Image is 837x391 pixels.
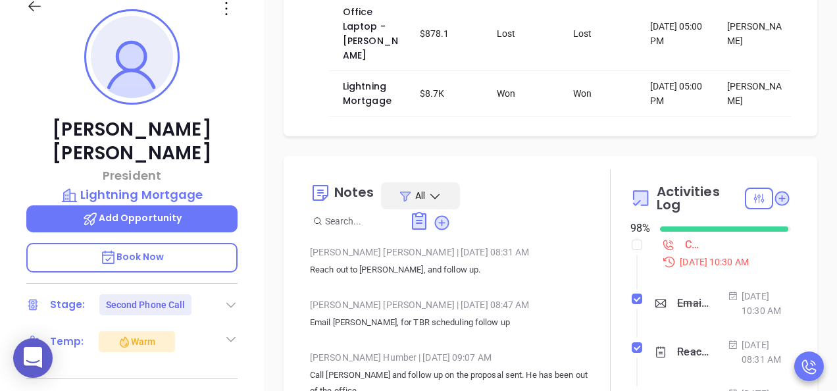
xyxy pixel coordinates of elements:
[457,247,459,257] span: |
[310,242,590,262] div: [PERSON_NAME] [PERSON_NAME] [DATE] 08:31 AM
[573,86,632,101] div: Won
[657,185,745,211] span: Activities Log
[727,79,786,108] div: [PERSON_NAME]
[106,294,186,315] div: Second Phone Call
[457,300,459,310] span: |
[420,86,478,101] div: $8.7K
[728,289,791,318] div: [DATE] 10:30 AM
[677,342,709,362] div: Reach out to [PERSON_NAME], and follow up.
[310,295,590,315] div: [PERSON_NAME] [PERSON_NAME] [DATE] 08:47 AM
[310,315,590,330] p: Email [PERSON_NAME], for TBR scheduling follow up
[50,332,84,352] div: Temp:
[343,80,392,107] a: Lightning Mortgage
[654,255,791,269] div: [DATE] 10:30 AM
[118,334,155,350] div: Warm
[50,295,86,315] div: Stage:
[497,86,555,101] div: Won
[650,79,709,108] div: [DATE] 05:00 PM
[82,211,182,224] span: Add Opportunity
[91,16,173,98] img: profile-user
[310,348,590,367] div: [PERSON_NAME] Humber [DATE] 09:07 AM
[100,250,165,263] span: Book Now
[685,235,701,255] div: Call [PERSON_NAME] to follow up - [PERSON_NAME]
[26,118,238,165] p: [PERSON_NAME] [PERSON_NAME]
[26,167,238,184] p: President
[650,19,709,48] div: [DATE] 05:00 PM
[630,221,644,236] div: 98 %
[420,26,478,41] div: $878.1
[343,5,398,62] a: Office Laptop - [PERSON_NAME]
[325,214,395,228] input: Search...
[573,26,632,41] div: Lost
[728,338,791,367] div: [DATE] 08:31 AM
[677,294,709,313] div: Email [PERSON_NAME] proposal follow up - [PERSON_NAME]
[415,189,425,202] span: All
[419,352,420,363] span: |
[334,186,374,199] div: Notes
[497,26,555,41] div: Lost
[26,186,238,204] a: Lightning Mortgage
[310,262,590,278] p: Reach out to [PERSON_NAME], and follow up.
[727,19,786,48] div: [PERSON_NAME]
